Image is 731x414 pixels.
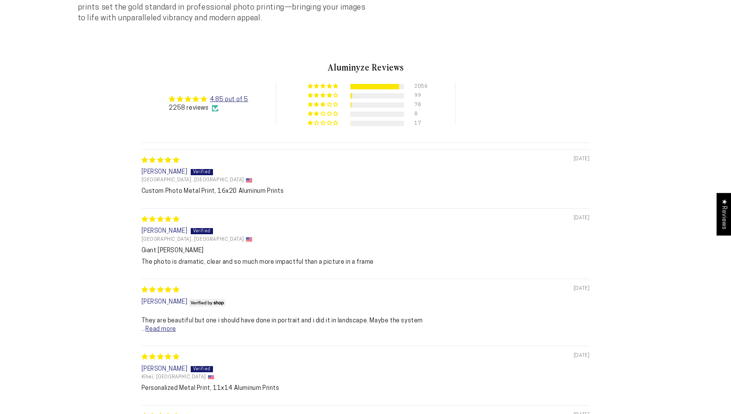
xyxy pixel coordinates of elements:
img: US [246,237,252,242]
div: 99 [414,93,424,99]
div: 91% (2056) reviews with 5 star rating [308,84,340,89]
div: 1% (17) reviews with 1 star rating [308,120,340,126]
div: 2258 reviews [169,104,248,112]
img: Verified Checkmark [212,105,218,112]
div: 2056 [414,84,424,89]
div: 17 [414,121,424,126]
p: The photo is dramatic, clear and so much more impactful than a picture in a frame [142,258,590,266]
span: [DATE] [574,352,590,359]
div: 3% (78) reviews with 3 star rating [308,102,340,108]
div: 78 [414,102,424,108]
p: Custom Photo Metal Print, 16x20 Aluminum Prints [142,187,590,195]
div: 4% (99) reviews with 4 star rating [308,93,340,99]
span: [GEOGRAPHIC_DATA], [GEOGRAPHIC_DATA] [142,177,244,183]
p: They are beautiful but one i should have done in portrait and i did it in landscape. Maybe the sy... [142,317,590,334]
span: [PERSON_NAME] [142,299,188,305]
span: [DATE] [574,156,590,163]
span: [PERSON_NAME] [142,366,188,372]
img: US [246,178,252,182]
span: [DATE] [574,215,590,222]
div: Click to open Judge.me floating reviews tab [716,193,731,235]
span: [GEOGRAPHIC_DATA], [GEOGRAPHIC_DATA] [142,237,244,243]
span: [PERSON_NAME] [142,169,188,175]
a: 4.85 out of 5 [210,97,248,103]
span: 5 star review [142,158,180,164]
div: Average rating is 4.85 stars [169,95,248,104]
div: 8 [414,112,424,117]
span: [DATE] [574,285,590,292]
img: Verified by Shop [189,299,226,307]
span: [PERSON_NAME] [142,228,188,234]
span: 5 star review [142,287,180,293]
b: Giant [PERSON_NAME] [142,246,590,255]
p: Personalized Metal Print, 11x14 Aluminum Prints [142,384,590,393]
h2: Aluminyze Reviews [142,61,590,74]
span: 5 star review [142,217,180,223]
a: Read more [145,326,176,332]
span: Kīhei, [GEOGRAPHIC_DATA] [142,374,206,380]
span: 5 star review [142,354,180,360]
div: 0% (8) reviews with 2 star rating [308,111,340,117]
img: US [208,375,214,379]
